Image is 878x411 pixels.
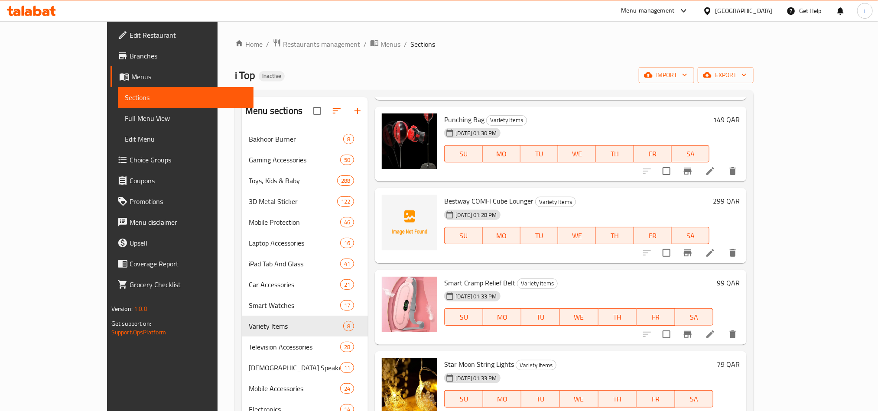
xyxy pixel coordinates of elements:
span: Television Accessories [249,342,340,352]
span: WE [562,230,592,242]
a: Grocery Checklist [111,274,254,295]
span: SU [448,230,479,242]
a: Edit menu item [705,166,715,176]
a: Coverage Report [111,253,254,274]
span: Menus [131,71,247,82]
div: 3D Metal Sticker122 [242,191,368,212]
span: Star Moon String Lights [444,358,514,371]
a: Branches [111,45,254,66]
span: FR [637,148,668,160]
span: Edit Restaurant [130,30,247,40]
li: / [266,39,269,49]
span: Bestway COMFI Cube Lounger [444,194,533,207]
button: MO [483,227,520,244]
h6: 79 QAR [717,358,740,370]
span: 288 [338,177,354,185]
span: TH [602,393,634,405]
span: SU [448,311,479,324]
span: FR [637,230,668,242]
h2: Menu sections [245,104,302,117]
span: export [705,70,747,81]
button: TU [520,145,558,162]
span: [DATE] 01:33 PM [452,292,500,301]
span: MO [486,230,517,242]
span: MO [487,393,518,405]
span: Sections [410,39,435,49]
span: Gaming Accessories [249,155,340,165]
button: FR [637,308,675,326]
button: SA [672,227,709,244]
a: Restaurants management [273,39,360,50]
button: SA [675,390,714,408]
span: 21 [341,281,354,289]
div: items [343,321,354,331]
a: Edit menu item [705,329,715,340]
a: Sections [118,87,254,108]
div: Toys, Kids & Baby288 [242,170,368,191]
h6: 149 QAR [713,113,740,126]
span: 46 [341,218,354,227]
span: SU [448,148,479,160]
div: Television Accessories28 [242,337,368,357]
span: i [864,6,865,16]
span: Grocery Checklist [130,279,247,290]
span: Punching Bag [444,113,485,126]
span: TU [525,393,556,405]
span: SA [679,311,710,324]
span: Choice Groups [130,155,247,165]
button: WE [558,227,596,244]
span: 16 [341,239,354,247]
button: MO [483,145,520,162]
span: 41 [341,260,354,268]
div: Variety Items [517,278,558,289]
div: Bakhoor Burner8 [242,129,368,149]
div: Variety Items [516,360,556,370]
button: TU [520,227,558,244]
a: Upsell [111,233,254,253]
button: WE [558,145,596,162]
span: Variety Items [536,197,576,207]
span: 50 [341,156,354,164]
button: MO [483,390,522,408]
span: Variety Items [516,360,556,370]
span: SA [675,148,706,160]
div: Car Accessories [249,279,340,290]
a: Support.OpsPlatform [111,327,166,338]
span: TU [524,148,555,160]
span: Version: [111,303,133,314]
span: Variety Items [487,115,527,125]
span: Coupons [130,175,247,186]
div: items [340,279,354,290]
button: MO [483,308,522,326]
a: Menus [111,66,254,87]
span: Laptop Accessories [249,238,340,248]
button: delete [722,161,743,181]
a: Choice Groups [111,149,254,170]
span: TU [524,230,555,242]
span: import [646,70,687,81]
div: [GEOGRAPHIC_DATA] [715,6,773,16]
span: TU [525,311,556,324]
span: 122 [338,197,354,206]
div: items [340,342,354,352]
div: items [340,383,354,394]
h6: 99 QAR [717,277,740,289]
span: MO [486,148,517,160]
button: WE [560,390,598,408]
span: Select to update [657,244,676,262]
span: Variety Items [249,321,343,331]
div: Gaming Accessories50 [242,149,368,170]
span: 17 [341,301,354,310]
span: Variety Items [517,278,557,288]
button: TU [521,308,560,326]
span: Edit Menu [125,134,247,144]
a: Edit Menu [118,129,254,149]
button: SU [444,145,482,162]
button: import [639,67,694,83]
button: delete [722,243,743,263]
button: FR [634,145,672,162]
span: FR [640,311,672,324]
span: Smart Watches [249,300,340,311]
span: Full Menu View [125,113,247,123]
